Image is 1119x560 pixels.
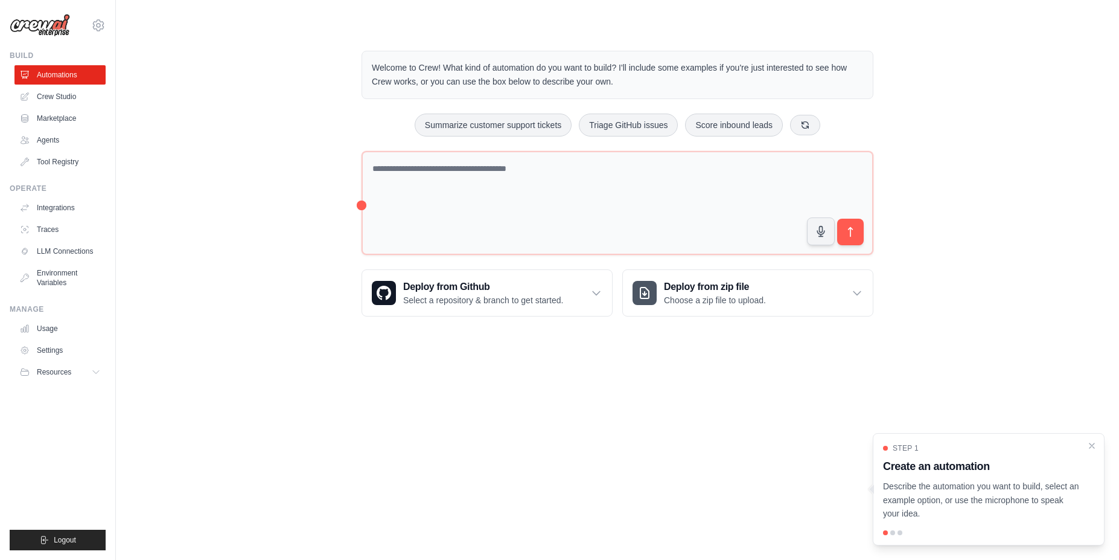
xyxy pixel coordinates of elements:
[883,458,1080,475] h3: Create an automation
[893,443,919,453] span: Step 1
[403,294,563,306] p: Select a repository & branch to get started.
[14,341,106,360] a: Settings
[664,294,766,306] p: Choose a zip file to upload.
[14,242,106,261] a: LLM Connections
[10,14,70,37] img: Logo
[14,109,106,128] a: Marketplace
[372,61,863,89] p: Welcome to Crew! What kind of automation do you want to build? I'll include some examples if you'...
[579,114,678,137] button: Triage GitHub issues
[664,280,766,294] h3: Deploy from zip file
[10,184,106,193] div: Operate
[14,152,106,172] a: Tool Registry
[54,535,76,545] span: Logout
[1087,441,1097,451] button: Close walkthrough
[14,263,106,292] a: Environment Variables
[10,51,106,60] div: Build
[14,65,106,85] a: Automations
[14,362,106,382] button: Resources
[14,319,106,338] a: Usage
[14,220,106,239] a: Traces
[685,114,783,137] button: Score inbound leads
[14,198,106,217] a: Integrations
[37,367,71,377] span: Resources
[415,114,572,137] button: Summarize customer support tickets
[403,280,563,294] h3: Deploy from Github
[14,130,106,150] a: Agents
[14,87,106,106] a: Crew Studio
[10,304,106,314] div: Manage
[10,530,106,550] button: Logout
[883,480,1080,521] p: Describe the automation you want to build, select an example option, or use the microphone to spe...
